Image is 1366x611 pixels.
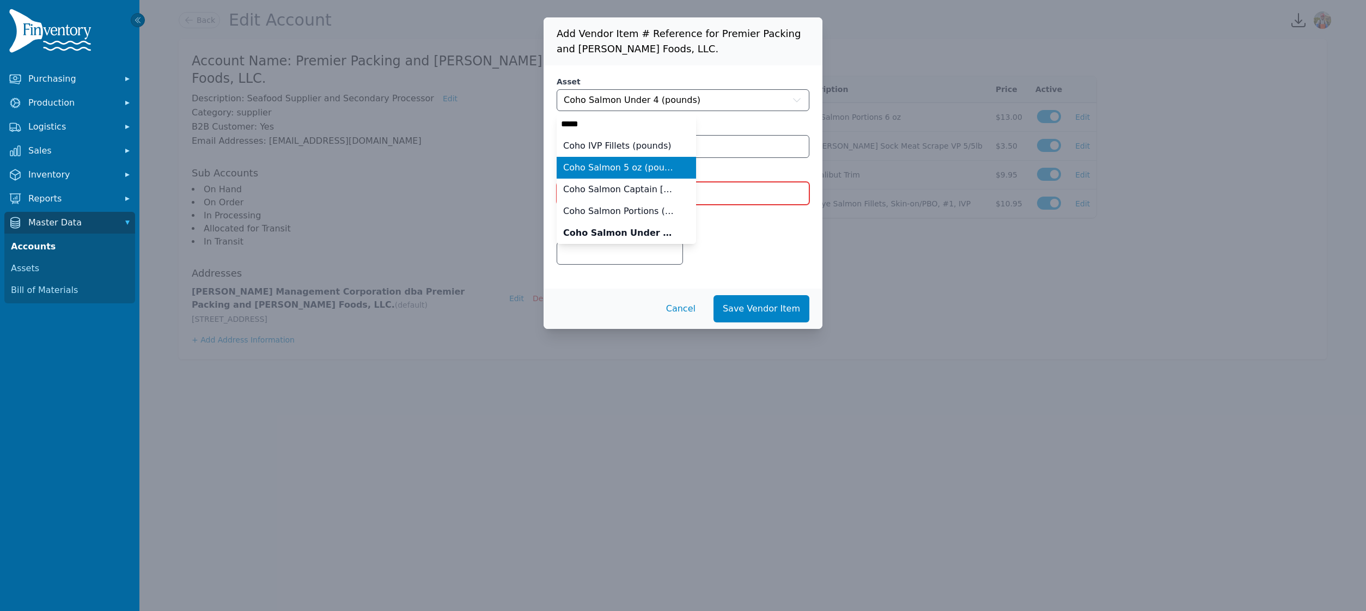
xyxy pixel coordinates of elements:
[657,295,705,322] button: Cancel
[557,113,696,135] input: Coho Salmon Under 4 (pounds)
[557,135,696,331] ul: Coho Salmon Under 4 (pounds)
[563,183,676,196] span: Coho Salmon Captain [PERSON_NAME] (6-8 oz.) (pounds)
[563,161,676,174] span: Coho Salmon 5 oz (pounds)
[714,295,809,322] button: Save Vendor Item
[557,89,809,111] button: Coho Salmon Under 4 (pounds)
[563,205,676,218] span: Coho Salmon Portions (6 oz.) (pounds)
[557,76,809,87] label: Asset
[563,227,676,240] span: Coho Salmon Under 4 (pounds)
[564,94,700,107] span: Coho Salmon Under 4 (pounds)
[544,17,822,65] h3: Add Vendor Item # Reference for Premier Packing and [PERSON_NAME] Foods, LLC.
[563,139,672,152] span: Coho IVP Fillets (pounds)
